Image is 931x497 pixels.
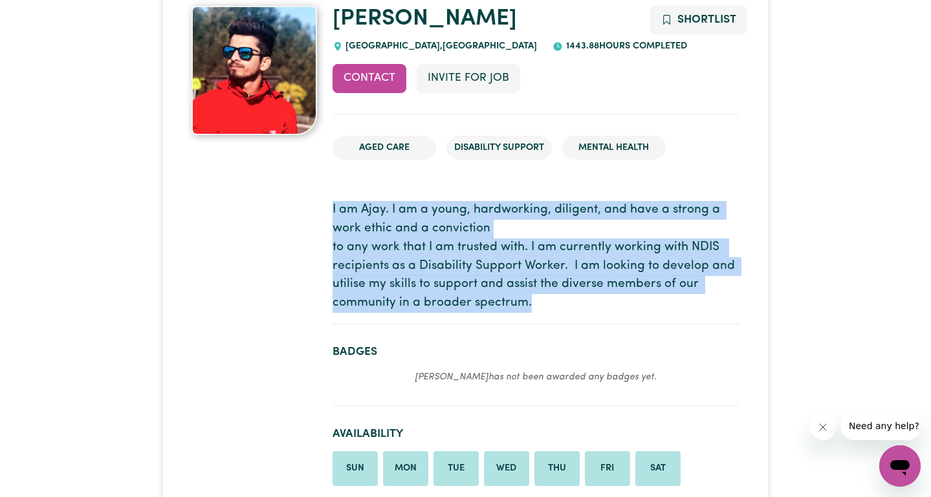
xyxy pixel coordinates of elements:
li: Available on Thursday [534,451,580,486]
li: Available on Saturday [635,451,681,486]
iframe: Message from company [841,412,921,440]
p: I am Ajay. I am a young, hardworking, diligent, and have a strong a work ethic and a conviction t... [333,201,739,313]
li: Aged Care [333,136,436,160]
li: Available on Wednesday [484,451,529,486]
li: Mental Health [562,136,666,160]
span: [GEOGRAPHIC_DATA] , [GEOGRAPHIC_DATA] [343,41,538,51]
em: [PERSON_NAME] has not been awarded any badges yet. [415,372,657,382]
li: Available on Monday [383,451,428,486]
iframe: Close message [810,414,836,440]
span: 1443.88 hours completed [563,41,687,51]
li: Available on Sunday [333,451,378,486]
li: Disability Support [446,136,552,160]
iframe: Button to launch messaging window [879,445,921,487]
a: Ajaya's profile picture' [192,6,317,135]
h2: Availability [333,427,739,441]
button: Add to shortlist [650,6,748,34]
button: Contact [333,64,406,92]
li: Available on Friday [585,451,630,486]
button: Invite for Job [417,64,520,92]
li: Available on Tuesday [433,451,479,486]
a: [PERSON_NAME] [333,8,517,30]
img: Ajaya [192,6,317,135]
h2: Badges [333,345,739,359]
span: Shortlist [677,14,736,25]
